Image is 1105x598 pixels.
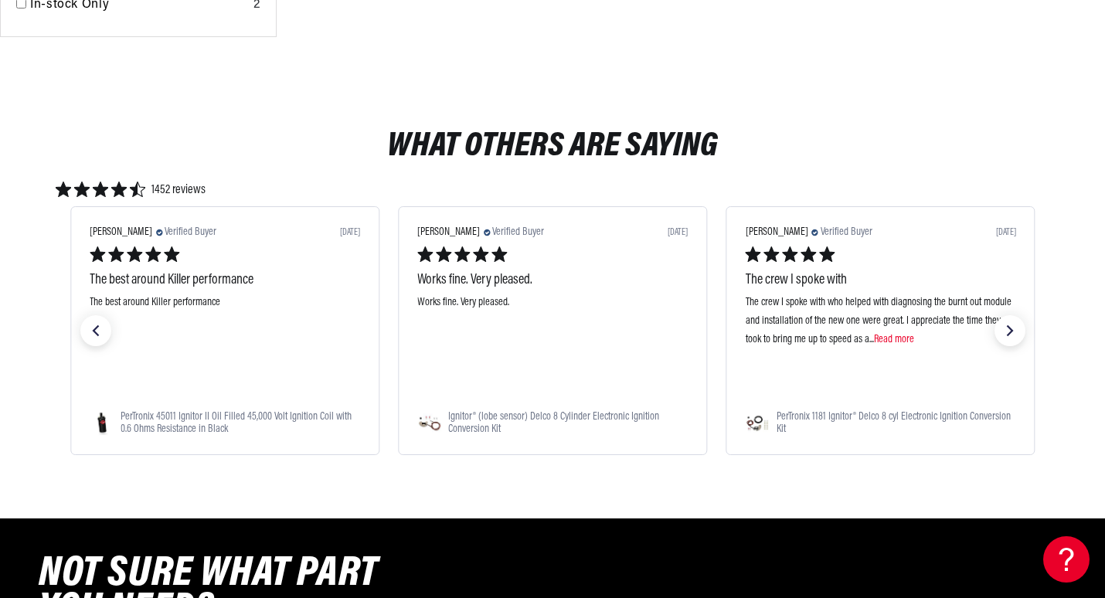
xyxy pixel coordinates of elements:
[492,226,544,239] span: Verified Buyer
[726,206,1035,455] div: slide 2 out of 7
[89,271,359,291] div: The best around Killer performance
[417,411,688,436] div: Navigate to Ignitor® (lobe sensor) Delco 8 Cylinder Electronic Ignition Conversion Kit
[339,228,359,237] div: [DATE]
[873,334,913,345] span: Read more
[80,315,111,346] div: previous slide
[745,411,1015,436] div: Navigate to PerTronix 1181 Ignitor® Delco 8 cyl Electronic Ignition Conversion Kit
[89,411,359,436] div: Navigate to PerTronix 45011 Ignitor II Oil Filled 45,000 Volt Ignition Coil with 0.6 Ohms Resista...
[151,181,206,200] span: 1452 reviews
[89,226,151,239] span: [PERSON_NAME]
[387,131,718,162] h2: What Others Are Saying
[417,226,480,239] span: [PERSON_NAME]
[417,294,688,402] div: Works fine. Very pleased.
[745,411,770,436] img: https://cdn-yotpo-images-production.yotpo.com/Product/407424145/341960411/square.jpg?1662485418
[776,411,1015,436] span: PerTronix 1181 Ignitor® Delco 8 cyl Electronic Ignition Conversion Kit
[820,226,872,239] span: Verified Buyer
[668,228,688,237] div: [DATE]
[56,206,1050,455] div: carousel with 7 slides
[89,411,114,436] img: https://cdn-yotpo-images-production.yotpo.com/Product/407423832/341959724/square.jpg?1756415253
[70,206,379,455] div: slide 7 out of 7
[417,411,442,436] img: https://cdn-yotpo-images-production.yotpo.com/Product/407422656/341959972/square.jpg?1662485377
[164,226,216,239] span: Verified Buyer
[417,271,688,291] div: Works fine. Very pleased.
[398,206,707,455] div: slide 1 out of 7
[995,228,1015,237] div: [DATE]
[89,294,359,402] div: The best around Killer performance
[448,411,688,436] span: Ignitor® (lobe sensor) Delco 8 Cylinder Electronic Ignition Conversion Kit
[745,294,1015,402] div: The crew I spoke with who helped with diagnosing the burnt out module and installation of the new...
[745,271,1015,291] div: The crew I spoke with
[56,181,206,200] div: 4.6852617 star rating
[120,411,359,436] span: PerTronix 45011 Ignitor II Oil Filled 45,000 Volt Ignition Coil with 0.6 Ohms Resistance in Black
[994,315,1025,346] div: next slide
[745,226,807,239] span: [PERSON_NAME]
